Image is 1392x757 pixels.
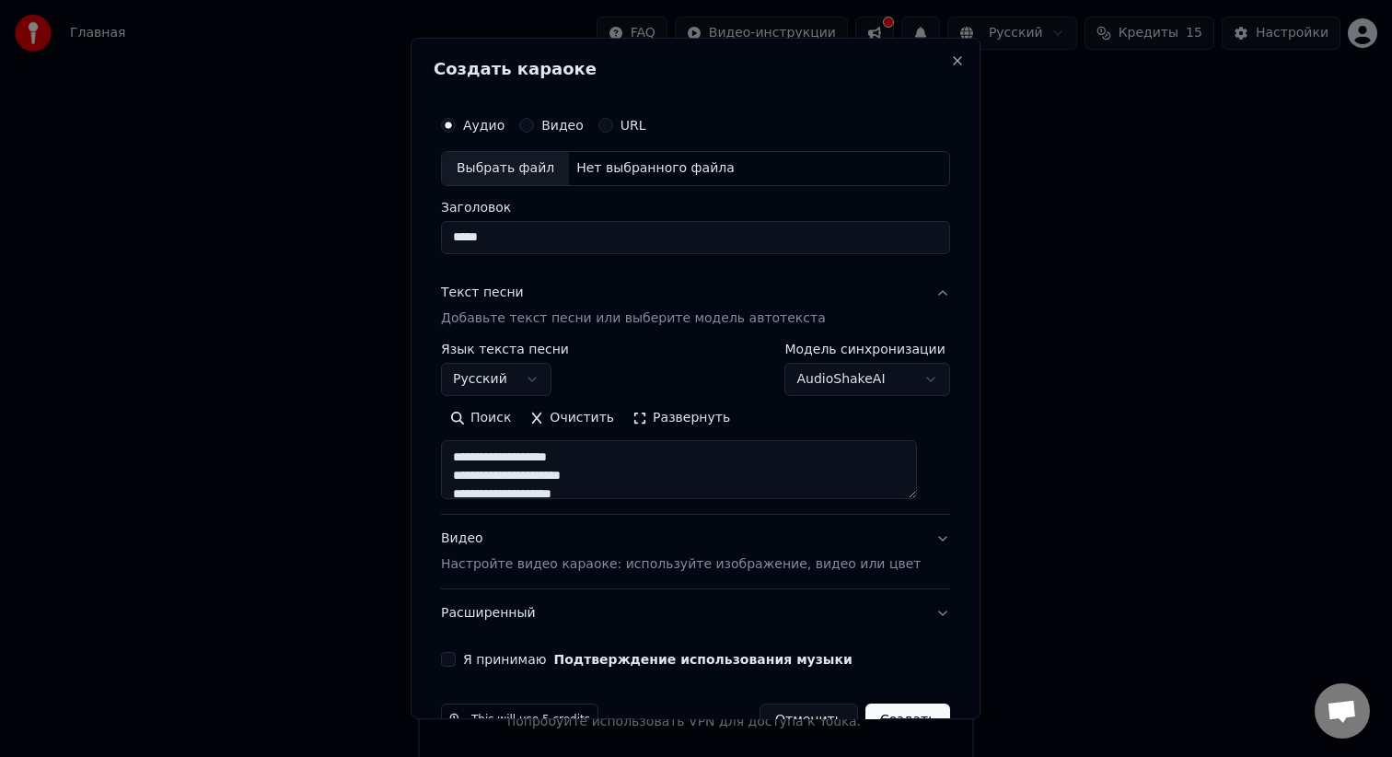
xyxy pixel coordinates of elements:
h2: Создать караоке [434,61,957,77]
button: Развернуть [623,403,739,433]
button: ВидеоНастройте видео караоке: используйте изображение, видео или цвет [441,515,950,588]
div: Текст песниДобавьте текст песни или выберите модель автотекста [441,343,950,514]
label: Я принимаю [463,653,853,666]
div: Видео [441,530,921,574]
button: Создать [865,704,950,737]
label: Аудио [463,119,505,132]
label: Язык текста песни [441,343,569,355]
label: URL [621,119,646,132]
button: Очистить [521,403,624,433]
button: Текст песниДобавьте текст песни или выберите модель автотекста [441,269,950,343]
p: Добавьте текст песни или выберите модель автотекста [441,309,826,328]
p: Настройте видео караоке: используйте изображение, видео или цвет [441,555,921,574]
span: This will use 5 credits [471,713,590,728]
label: Модель синхронизации [785,343,951,355]
button: Поиск [441,403,520,433]
button: Я принимаю [554,653,853,666]
label: Заголовок [441,201,950,214]
div: Текст песни [441,284,524,302]
button: Отменить [760,704,858,737]
label: Видео [541,119,584,132]
button: Расширенный [441,589,950,637]
div: Нет выбранного файла [569,159,742,178]
div: Выбрать файл [442,152,569,185]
